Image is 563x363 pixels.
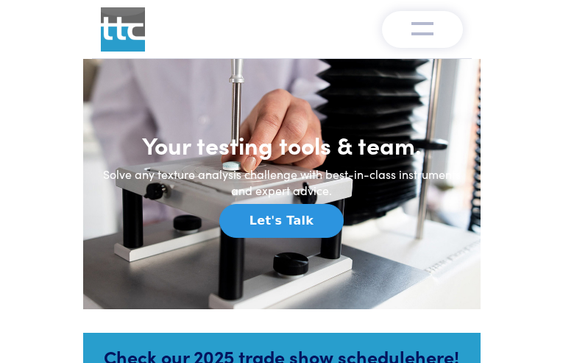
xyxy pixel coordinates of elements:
button: Toggle navigation [382,11,463,48]
button: Let's Talk [219,204,344,238]
img: menu-v1.0.png [411,18,433,36]
h1: Your testing tools & team. [101,130,463,160]
img: ttc_logo_1x1_v1.0.png [101,7,145,52]
h6: Solve any texture analysis challenge with best-in-class instruments and expert advice. [101,166,463,199]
